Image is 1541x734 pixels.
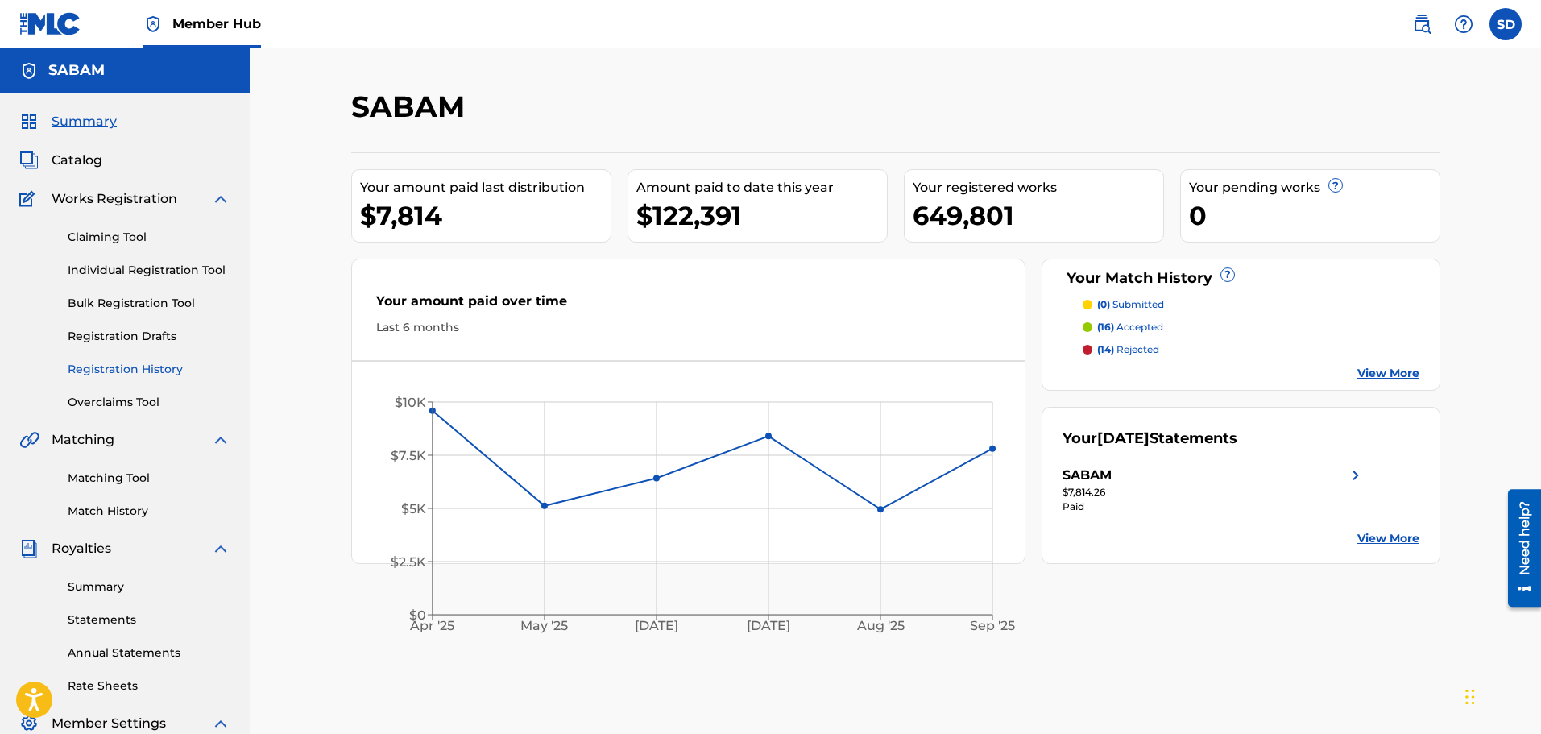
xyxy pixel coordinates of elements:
div: $122,391 [636,197,887,234]
a: Individual Registration Tool [68,262,230,279]
img: Works Registration [19,189,40,209]
span: (16) [1097,321,1114,333]
img: Matching [19,430,39,450]
span: (0) [1097,298,1110,310]
tspan: $7.5K [391,448,426,463]
tspan: May '25 [520,619,568,634]
tspan: [DATE] [747,619,790,634]
div: $7,814.26 [1063,485,1365,500]
span: Summary [52,112,117,131]
p: rejected [1097,342,1159,357]
a: (0) submitted [1083,297,1419,312]
div: Your registered works [913,178,1163,197]
div: $7,814 [360,197,611,234]
div: Drag [1465,673,1475,721]
span: Catalog [52,151,102,170]
div: Your Match History [1063,267,1419,289]
a: Statements [68,612,230,628]
a: Match History [68,503,230,520]
a: Registration History [68,361,230,378]
img: Summary [19,112,39,131]
iframe: Resource Center [1496,483,1541,612]
img: search [1412,15,1431,34]
span: Member Settings [52,714,166,733]
a: Public Search [1406,8,1438,40]
div: Amount paid to date this year [636,178,887,197]
p: submitted [1097,297,1164,312]
a: Overclaims Tool [68,394,230,411]
img: MLC Logo [19,12,81,35]
span: Member Hub [172,15,261,33]
a: Bulk Registration Tool [68,295,230,312]
img: right chevron icon [1346,466,1365,485]
img: expand [211,189,230,209]
tspan: Sep '25 [970,619,1015,634]
a: Annual Statements [68,645,230,661]
a: Matching Tool [68,470,230,487]
div: Help [1448,8,1480,40]
a: View More [1357,530,1419,547]
img: Accounts [19,61,39,81]
div: SABAM [1063,466,1112,485]
div: Paid [1063,500,1365,514]
img: Royalties [19,539,39,558]
div: Your amount paid last distribution [360,178,611,197]
a: Claiming Tool [68,229,230,246]
span: ? [1221,268,1234,281]
a: View More [1357,365,1419,382]
div: User Menu [1489,8,1522,40]
span: [DATE] [1097,429,1150,447]
a: Registration Drafts [68,328,230,345]
img: expand [211,714,230,733]
tspan: [DATE] [635,619,678,634]
div: 0 [1189,197,1440,234]
a: Rate Sheets [68,678,230,695]
img: Top Rightsholder [143,15,163,34]
a: SABAMright chevron icon$7,814.26Paid [1063,466,1365,514]
tspan: Aug '25 [856,619,905,634]
a: (16) accepted [1083,320,1419,334]
img: Member Settings [19,714,39,733]
tspan: $5K [401,501,426,516]
p: accepted [1097,320,1163,334]
span: (14) [1097,343,1114,355]
tspan: $2.5K [391,554,426,570]
div: Your Statements [1063,428,1237,450]
div: Last 6 months [376,319,1001,336]
span: Royalties [52,539,111,558]
div: Your amount paid over time [376,292,1001,319]
img: expand [211,539,230,558]
img: help [1454,15,1473,34]
span: Works Registration [52,189,177,209]
img: expand [211,430,230,450]
h2: SABAM [351,89,473,125]
tspan: $0 [409,608,426,623]
tspan: $10K [395,395,426,410]
iframe: Chat Widget [1460,657,1541,734]
a: CatalogCatalog [19,151,102,170]
a: (14) rejected [1083,342,1419,357]
a: Summary [68,578,230,595]
a: SummarySummary [19,112,117,131]
tspan: Apr '25 [409,619,454,634]
span: Matching [52,430,114,450]
div: Your pending works [1189,178,1440,197]
img: Catalog [19,151,39,170]
div: 649,801 [913,197,1163,234]
h5: SABAM [48,61,105,80]
span: ? [1329,179,1342,192]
